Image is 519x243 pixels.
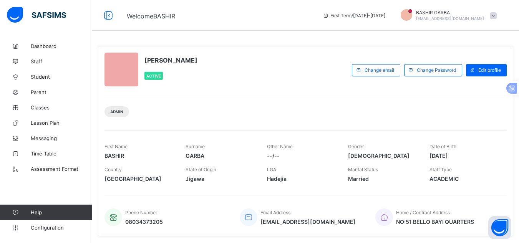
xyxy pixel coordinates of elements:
[7,7,66,23] img: safsims
[348,175,418,182] span: Married
[31,209,92,215] span: Help
[348,152,418,159] span: [DEMOGRAPHIC_DATA]
[110,109,123,114] span: Admin
[31,89,92,95] span: Parent
[348,167,378,172] span: Marital Status
[393,9,501,22] div: BASHIRGARBA
[429,144,456,149] span: Date of Birth
[429,167,452,172] span: Staff Type
[417,67,456,73] span: Change Password
[348,144,364,149] span: Gender
[31,58,92,64] span: Staff
[127,12,175,20] span: Welcome BASHIR
[146,74,161,78] span: Active
[416,16,484,21] span: [EMAIL_ADDRESS][DOMAIN_NAME]
[186,175,255,182] span: Jigawa
[260,218,356,225] span: [EMAIL_ADDRESS][DOMAIN_NAME]
[31,225,92,231] span: Configuration
[31,135,92,141] span: Messaging
[260,210,290,215] span: Email Address
[125,218,163,225] span: 08034373205
[104,152,174,159] span: BASHIR
[144,56,197,64] span: [PERSON_NAME]
[267,175,337,182] span: Hadejia
[429,175,499,182] span: ACADEMIC
[186,167,216,172] span: State of Origin
[267,167,276,172] span: LGA
[31,120,92,126] span: Lesson Plan
[416,10,484,15] span: BASHIR GARBA
[365,67,394,73] span: Change email
[31,166,92,172] span: Assessment Format
[186,144,205,149] span: Surname
[125,210,157,215] span: Phone Number
[31,104,92,111] span: Classes
[267,144,293,149] span: Other Name
[31,150,92,157] span: Time Table
[31,43,92,49] span: Dashboard
[267,152,337,159] span: --/--
[186,152,255,159] span: GARBA
[429,152,499,159] span: [DATE]
[396,218,474,225] span: NO:51 BELLO BAYI QUARTERS
[488,216,511,239] button: Open asap
[478,67,501,73] span: Edit profile
[104,167,122,172] span: Country
[396,210,450,215] span: Home / Contract Address
[323,13,385,18] span: session/term information
[31,74,92,80] span: Student
[104,144,128,149] span: First Name
[104,175,174,182] span: [GEOGRAPHIC_DATA]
